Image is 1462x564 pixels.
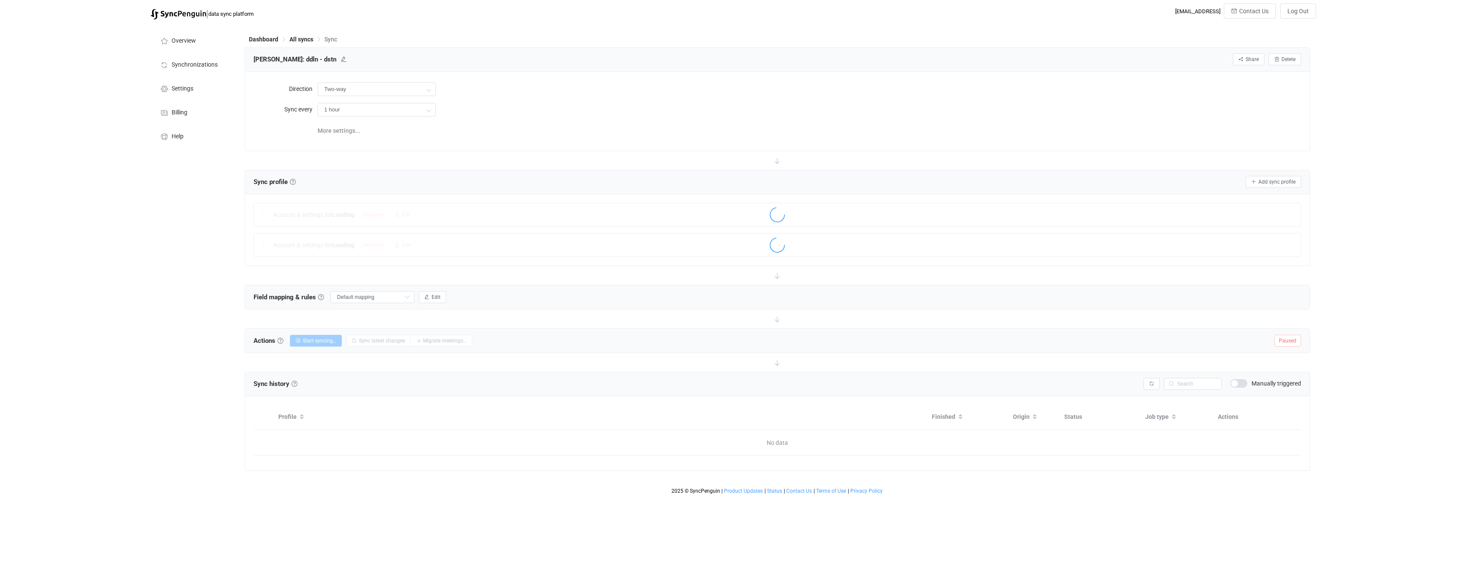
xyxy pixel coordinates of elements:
a: Settings [151,76,236,100]
div: Breadcrumb [249,36,337,42]
a: Status [767,488,782,494]
button: Log Out [1280,3,1316,19]
span: Start syncing… [303,338,336,344]
button: Start syncing… [290,335,342,347]
span: Overview [172,38,196,44]
img: syncpenguin.svg [151,9,206,20]
span: Edit [432,294,441,300]
a: |data sync platform [151,8,254,20]
span: | [814,488,815,494]
span: Billing [172,109,187,116]
span: Field mapping & rules [254,291,324,304]
span: data sync platform [208,11,254,17]
span: | [721,488,723,494]
button: Edit [419,291,446,303]
a: Terms of Use [816,488,846,494]
a: Billing [151,100,236,124]
span: Help [172,133,184,140]
span: All syncs [289,36,313,43]
input: Select [330,291,414,303]
span: Sync latest changes [359,338,405,344]
span: More settings... [318,122,360,139]
span: 2025 © SyncPenguin [671,488,720,494]
button: Sync latest changes [346,335,411,347]
span: | [206,8,208,20]
span: Settings [172,85,193,92]
span: Delete [1281,56,1296,62]
input: Model [318,103,436,117]
div: [EMAIL_ADDRESS] [1175,8,1220,15]
a: Overview [151,28,236,52]
button: Delete [1269,53,1301,65]
span: Actions [254,334,283,347]
span: Paused [1274,335,1301,347]
button: Migrate meetings… [410,335,472,347]
button: Add sync profile [1246,176,1301,188]
button: Contact Us [1224,3,1276,19]
button: Share [1233,53,1264,65]
input: Model [318,82,436,96]
a: Synchronizations [151,52,236,76]
span: | [784,488,785,494]
span: Sync [324,36,337,43]
label: Direction [254,80,318,97]
span: Synchronizations [172,61,218,68]
a: Help [151,124,236,148]
span: | [848,488,849,494]
span: | [765,488,766,494]
a: Privacy Policy [850,488,883,494]
span: Sync profile [254,175,296,188]
span: Share [1246,56,1259,62]
span: [PERSON_NAME]: ddln - dstn [254,53,336,66]
span: Dashboard [249,36,278,43]
span: Contact Us [1239,8,1269,15]
span: Product Updates [724,488,763,494]
a: Product Updates [724,488,763,494]
span: Add sync profile [1258,179,1296,185]
a: Contact Us [786,488,812,494]
span: Log Out [1287,8,1309,15]
label: Sync every [254,101,318,118]
span: Migrate meetings… [423,338,467,344]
